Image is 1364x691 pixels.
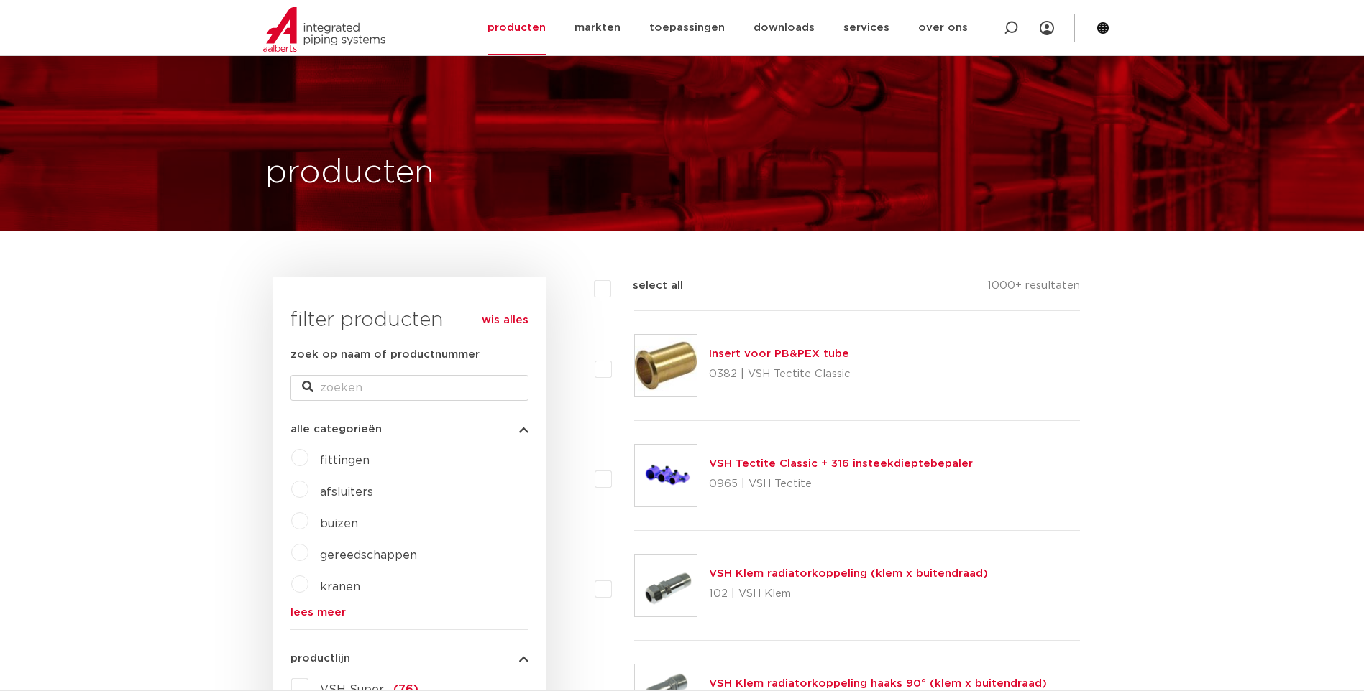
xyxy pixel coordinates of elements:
[290,653,528,664] button: productlijn
[709,568,988,579] a: VSH Klem radiatorkoppeling (klem x buitendraad)
[709,583,988,606] p: 102 | VSH Klem
[290,424,528,435] button: alle categorieën
[290,346,480,363] label: zoek op naam of productnummer
[611,277,683,295] label: select all
[635,445,697,506] img: Thumbnail for VSH Tectite Classic + 316 insteekdieptebepaler
[709,678,1047,689] a: VSH Klem radiatorkoppeling haaks 90° (klem x buitendraad)
[635,555,697,616] img: Thumbnail for VSH Klem radiatorkoppeling (klem x buitendraad)
[320,518,358,529] a: buizen
[987,277,1080,300] p: 1000+ resultaten
[290,306,528,335] h3: filter producten
[320,549,417,561] a: gereedschappen
[709,363,851,386] p: 0382 | VSH Tectite Classic
[265,150,434,196] h1: producten
[290,424,382,435] span: alle categorieën
[482,312,528,329] a: wis alles
[320,581,360,593] a: kranen
[709,458,973,469] a: VSH Tectite Classic + 316 insteekdieptebepaler
[320,486,373,498] a: afsluiters
[709,473,973,496] p: 0965 | VSH Tectite
[290,653,350,664] span: productlijn
[635,335,697,396] img: Thumbnail for Insert voor PB&PEX tube
[290,607,528,618] a: lees meer
[290,375,528,401] input: zoeken
[709,348,849,359] a: Insert voor PB&PEX tube
[320,455,370,466] a: fittingen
